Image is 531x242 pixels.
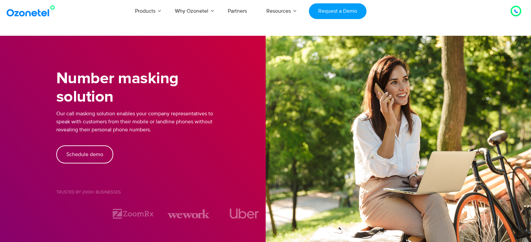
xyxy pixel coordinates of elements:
img: zoomrx.svg [112,208,154,220]
p: Our call masking solution enables your company representatives to speak with customers from their... [56,110,266,134]
h5: Trusted by 2000+ Businesses [56,190,266,195]
div: 2 / 7 [112,208,154,220]
img: uber.svg [230,209,259,219]
a: Request a Demo [309,3,366,19]
span: Schedule demo [66,152,103,157]
img: wework.svg [168,208,210,220]
a: Schedule demo [56,145,113,163]
h1: Number masking solution [56,70,266,106]
div: Image Carousel [56,208,266,220]
div: 4 / 7 [223,209,265,219]
div: 3 / 7 [168,208,210,220]
div: 1 / 7 [56,210,98,218]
